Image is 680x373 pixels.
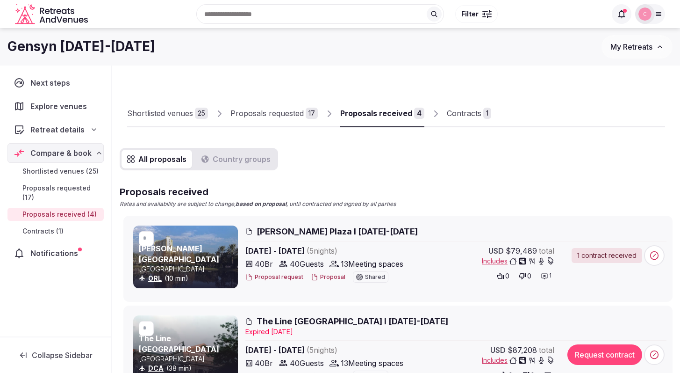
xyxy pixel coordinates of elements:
[195,108,208,119] div: 25
[7,96,104,116] a: Explore venues
[311,273,345,281] button: Proposal
[148,274,162,282] a: ORL
[257,315,448,327] span: The Line [GEOGRAPHIC_DATA] I [DATE]-[DATE]
[539,245,554,256] span: total
[601,35,673,59] button: My Retreats
[139,244,219,263] a: [PERSON_NAME][GEOGRAPHIC_DATA]
[505,271,509,281] span: 0
[7,345,104,366] button: Collapse Sidebar
[447,100,491,127] a: Contracts1
[15,4,90,25] a: Visit the homepage
[638,7,651,21] img: chloe-6695
[15,4,90,25] svg: Retreats and Venues company logo
[461,9,479,19] span: Filter
[230,100,318,127] a: Proposals requested17
[340,100,424,127] a: Proposals received4
[341,358,403,369] span: 13 Meeting spaces
[7,182,104,204] a: Proposals requested (17)
[22,183,100,202] span: Proposals requested (17)
[307,246,337,256] span: ( 5 night s )
[482,256,554,266] button: Includes
[307,345,337,355] span: ( 5 night s )
[236,200,286,207] strong: based on proposal
[306,108,318,119] div: 17
[290,358,324,369] span: 40 Guests
[139,364,236,373] div: (38 min)
[30,147,92,159] span: Compare & book
[7,243,104,263] a: Notifications
[32,351,93,360] span: Collapse Sidebar
[22,167,99,176] span: Shortlisted venues (25)
[127,108,193,119] div: Shortlisted venues
[455,5,498,23] button: Filter
[7,165,104,178] a: Shortlisted venues (25)
[245,327,666,336] div: Expire d [DATE]
[447,108,481,119] div: Contracts
[255,258,273,270] span: 40 Br
[139,334,219,353] a: The Line [GEOGRAPHIC_DATA]
[538,270,554,283] button: 1
[414,108,424,119] div: 4
[527,271,531,281] span: 0
[120,200,396,208] p: Rates and availability are subject to change, , until contracted and signed by all parties
[245,245,410,256] span: [DATE] - [DATE]
[516,270,534,283] button: 0
[139,274,236,283] div: (10 min)
[494,270,512,283] button: 0
[122,150,192,168] button: All proposals
[341,258,403,270] span: 13 Meeting spaces
[7,225,104,238] a: Contracts (1)
[572,248,642,263] a: 1 contract received
[30,101,91,112] span: Explore venues
[127,100,208,127] a: Shortlisted venues25
[490,344,506,356] span: USD
[365,274,385,280] span: Shared
[22,210,97,219] span: Proposals received (4)
[30,248,82,259] span: Notifications
[139,264,236,274] p: [GEOGRAPHIC_DATA]
[7,37,155,56] h1: Gensyn [DATE]-[DATE]
[539,344,554,356] span: total
[610,42,652,51] span: My Retreats
[567,344,642,365] button: Request contract
[290,258,324,270] span: 40 Guests
[230,108,304,119] div: Proposals requested
[30,124,85,135] span: Retreat details
[340,108,412,119] div: Proposals received
[549,272,551,280] span: 1
[506,245,537,256] span: $79,489
[7,73,104,93] a: Next steps
[139,354,236,364] p: [GEOGRAPHIC_DATA]
[245,273,303,281] button: Proposal request
[7,208,104,221] a: Proposals received (4)
[30,77,74,88] span: Next steps
[245,344,410,356] span: [DATE] - [DATE]
[482,356,554,365] button: Includes
[257,226,418,237] span: [PERSON_NAME] Plaza I [DATE]-[DATE]
[508,344,537,356] span: $87,208
[255,358,273,369] span: 40 Br
[148,364,164,372] a: DCA
[196,150,276,168] button: Country groups
[22,227,64,236] span: Contracts (1)
[483,108,491,119] div: 1
[488,245,504,256] span: USD
[120,185,396,198] h2: Proposals received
